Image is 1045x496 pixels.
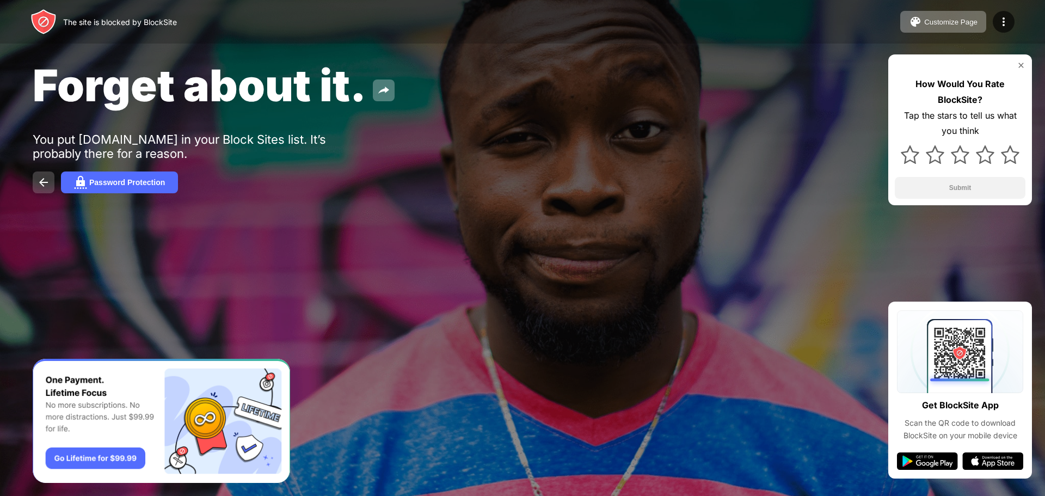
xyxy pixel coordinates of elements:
[897,452,958,470] img: google-play.svg
[377,84,390,97] img: share.svg
[897,310,1023,393] img: qrcode.svg
[1001,145,1019,164] img: star.svg
[897,417,1023,442] div: Scan the QR code to download BlockSite on your mobile device
[901,145,919,164] img: star.svg
[1017,61,1025,70] img: rate-us-close.svg
[33,359,290,483] iframe: Banner
[976,145,994,164] img: star.svg
[922,397,999,413] div: Get BlockSite App
[909,15,922,28] img: pallet.svg
[89,178,165,187] div: Password Protection
[900,11,986,33] button: Customize Page
[63,17,177,27] div: The site is blocked by BlockSite
[895,108,1025,139] div: Tap the stars to tell us what you think
[37,176,50,189] img: back.svg
[895,76,1025,108] div: How Would You Rate BlockSite?
[962,452,1023,470] img: app-store.svg
[951,145,969,164] img: star.svg
[61,172,178,193] button: Password Protection
[33,132,369,161] div: You put [DOMAIN_NAME] in your Block Sites list. It’s probably there for a reason.
[30,9,57,35] img: header-logo.svg
[33,59,366,112] span: Forget about it.
[74,176,87,189] img: password.svg
[895,177,1025,199] button: Submit
[997,15,1010,28] img: menu-icon.svg
[924,18,978,26] div: Customize Page
[926,145,944,164] img: star.svg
